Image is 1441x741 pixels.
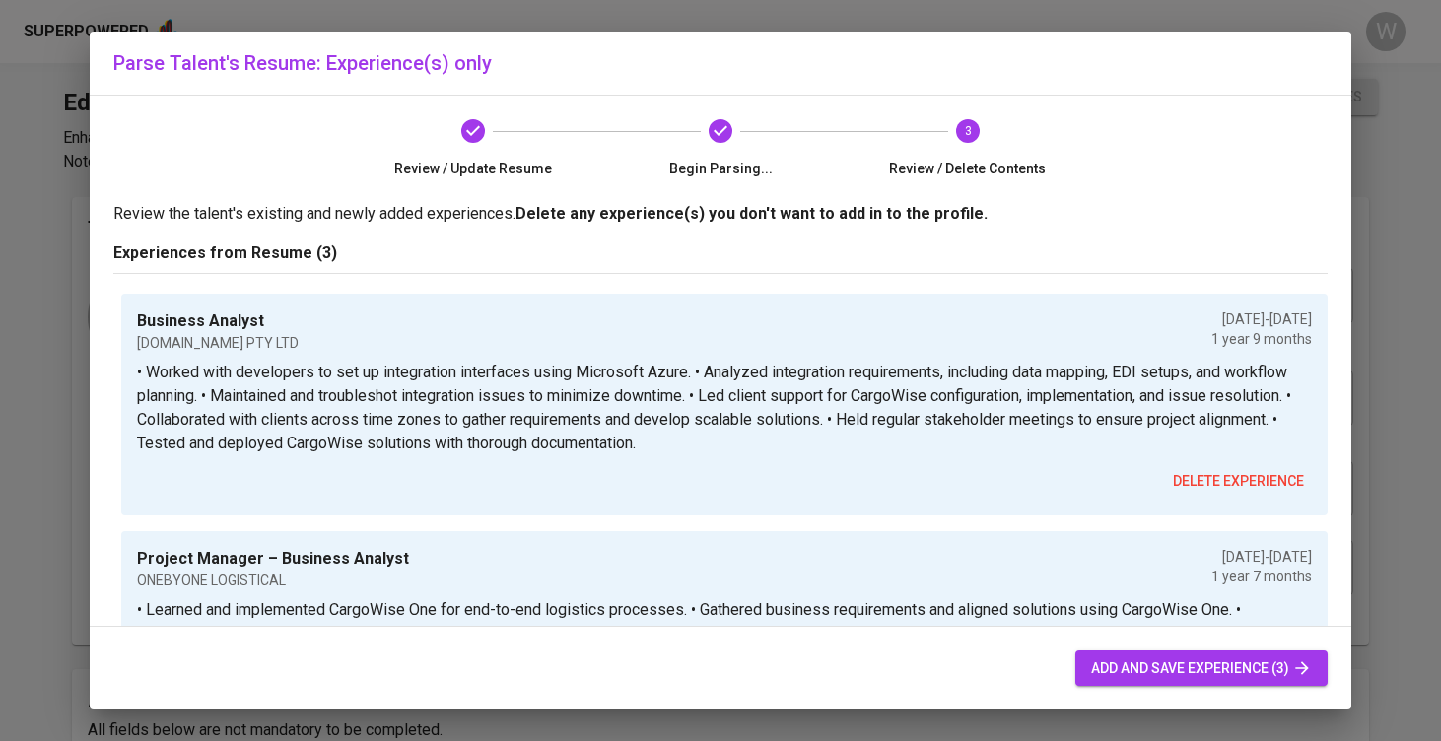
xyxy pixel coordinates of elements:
h6: Parse Talent's Resume: Experience(s) only [113,47,1328,79]
span: Review / Update Resume [358,159,589,178]
span: Begin Parsing... [605,159,837,178]
p: • Learned and implemented CargoWise One for end-to-end logistics processes. • Gathered business r... [137,598,1312,693]
span: delete experience [1173,469,1304,494]
p: Business Analyst [137,309,299,333]
button: delete experience [1165,463,1312,500]
p: ONEBYONE LOGISTICAL [137,571,409,590]
p: Review the talent's existing and newly added experiences. [113,202,1328,226]
p: [DOMAIN_NAME] PTY LTD [137,333,299,353]
text: 3 [964,124,971,138]
p: Project Manager – Business Analyst [137,547,409,571]
b: Delete any experience(s) you don't want to add in to the profile. [515,204,988,223]
p: [DATE] - [DATE] [1211,547,1312,567]
span: add and save experience (3) [1091,656,1312,681]
p: Experiences from Resume (3) [113,241,1328,265]
span: Review / Delete Contents [852,159,1083,178]
p: 1 year 9 months [1211,329,1312,349]
p: 1 year 7 months [1211,567,1312,586]
button: add and save experience (3) [1075,650,1328,687]
p: [DATE] - [DATE] [1211,309,1312,329]
p: • Worked with developers to set up integration interfaces using Microsoft Azure. • Analyzed integ... [137,361,1312,455]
